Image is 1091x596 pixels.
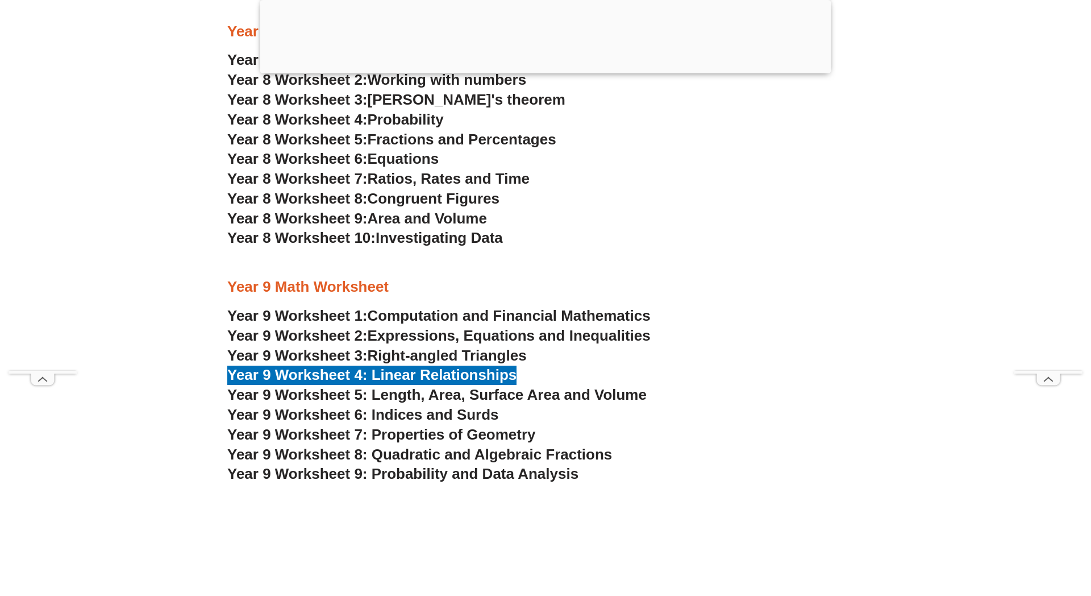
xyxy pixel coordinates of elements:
[227,327,651,344] a: Year 9 Worksheet 2:Expressions, Equations and Inequalities
[227,465,578,482] a: Year 9 Worksheet 9: Probability and Data Analysis
[368,327,651,344] span: Expressions, Equations and Inequalities
[227,131,368,148] span: Year 8 Worksheet 5:
[227,327,368,344] span: Year 9 Worksheet 2:
[227,229,376,246] span: Year 8 Worksheet 10:
[227,22,864,42] h3: Year 8 Math Worksheet
[227,386,647,403] a: Year 9 Worksheet 5: Length, Area, Surface Area and Volume
[227,307,368,324] span: Year 9 Worksheet 1:
[227,170,368,187] span: Year 8 Worksheet 7:
[227,307,651,324] a: Year 9 Worksheet 1:Computation and Financial Mathematics
[227,91,565,108] a: Year 8 Worksheet 3:[PERSON_NAME]'s theorem
[227,190,499,207] a: Year 8 Worksheet 8:Congruent Figures
[227,71,368,88] span: Year 8 Worksheet 2:
[227,278,864,297] h3: Year 9 Math Worksheet
[227,51,368,68] span: Year 8 Worksheet 1:
[227,71,526,88] a: Year 8 Worksheet 2:Working with numbers
[368,170,530,187] span: Ratios, Rates and Time
[368,307,651,324] span: Computation and Financial Mathematics
[368,210,487,227] span: Area and Volume
[368,150,439,167] span: Equations
[227,131,556,148] a: Year 8 Worksheet 5:Fractions and Percentages
[227,170,530,187] a: Year 8 Worksheet 7:Ratios, Rates and Time
[227,446,612,463] a: Year 9 Worksheet 8: Quadratic and Algebraic Fractions
[227,190,368,207] span: Year 8 Worksheet 8:
[1014,30,1082,371] iframe: Advertisement
[227,347,527,364] a: Year 9 Worksheet 3:Right-angled Triangles
[227,426,536,443] a: Year 9 Worksheet 7: Properties of Geometry
[227,366,517,383] a: Year 9 Worksheet 4: Linear Relationships
[227,347,368,364] span: Year 9 Worksheet 3:
[376,229,503,246] span: Investigating Data
[227,150,439,167] a: Year 8 Worksheet 6:Equations
[227,51,422,68] a: Year 8 Worksheet 1:Algebra
[896,467,1091,596] iframe: Chat Widget
[368,131,556,148] span: Fractions and Percentages
[368,190,499,207] span: Congruent Figures
[227,406,499,423] a: Year 9 Worksheet 6: Indices and Surds
[368,91,565,108] span: [PERSON_NAME]'s theorem
[9,30,77,371] iframe: Advertisement
[227,111,368,128] span: Year 8 Worksheet 4:
[227,210,487,227] a: Year 8 Worksheet 9:Area and Volume
[227,111,444,128] a: Year 8 Worksheet 4:Probability
[368,71,527,88] span: Working with numbers
[368,111,444,128] span: Probability
[227,210,368,227] span: Year 8 Worksheet 9:
[227,91,368,108] span: Year 8 Worksheet 3:
[227,229,503,246] a: Year 8 Worksheet 10:Investigating Data
[368,347,527,364] span: Right-angled Triangles
[227,150,368,167] span: Year 8 Worksheet 6:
